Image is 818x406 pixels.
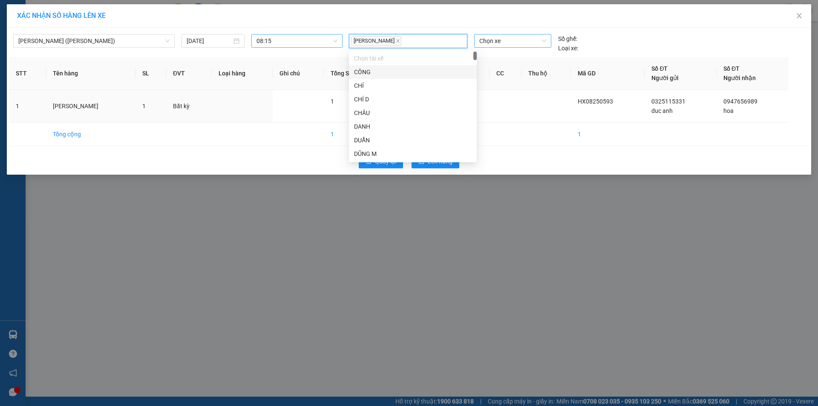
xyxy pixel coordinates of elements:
[46,123,135,146] td: Tổng cộng
[9,90,46,123] td: 1
[354,54,472,63] div: Chọn tài xế
[354,149,472,158] div: DŨNG M
[787,4,811,28] button: Close
[331,98,334,105] span: 1
[479,35,546,47] span: Chọn xe
[558,43,578,53] span: Loại xe:
[349,106,477,120] div: CHÂU
[9,57,46,90] th: STT
[354,108,472,118] div: CHÂU
[349,120,477,133] div: DANH
[354,95,472,104] div: CHÍ D
[354,81,472,90] div: CHÍ
[351,36,401,46] span: [PERSON_NAME]
[651,75,679,81] span: Người gửi
[256,35,337,47] span: 08:15
[349,133,477,147] div: DUẨN
[349,52,477,65] div: Chọn tài xế
[578,98,613,105] span: HX08250593
[354,122,472,131] div: DANH
[273,57,324,90] th: Ghi chú
[723,98,758,105] span: 0947656989
[187,36,232,46] input: 15/08/2025
[17,12,106,20] span: XÁC NHẬN SỐ HÀNG LÊN XE
[46,90,135,123] td: [PERSON_NAME]
[349,79,477,92] div: CHÍ
[571,57,645,90] th: Mã GD
[324,123,377,146] td: 1
[651,65,668,72] span: Số ĐT
[166,57,212,90] th: ĐVT
[18,35,170,47] span: Hàng Xanh - Vũng Tàu (Hàng Hoá)
[135,57,166,90] th: SL
[46,57,135,90] th: Tên hàng
[521,57,571,90] th: Thu hộ
[558,34,577,43] span: Số ghế:
[490,57,521,90] th: CC
[354,135,472,145] div: DUẨN
[166,90,212,123] td: Bất kỳ
[651,98,686,105] span: 0325115331
[723,65,740,72] span: Số ĐT
[354,67,472,77] div: CÔNG
[349,147,477,161] div: DŨNG M
[349,92,477,106] div: CHÍ D
[723,75,756,81] span: Người nhận
[349,65,477,79] div: CÔNG
[324,57,377,90] th: Tổng SL
[651,107,673,114] span: duc anh
[212,57,273,90] th: Loại hàng
[396,39,400,43] span: close
[142,103,146,109] span: 1
[571,123,645,146] td: 1
[796,12,803,19] span: close
[723,107,734,114] span: hoa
